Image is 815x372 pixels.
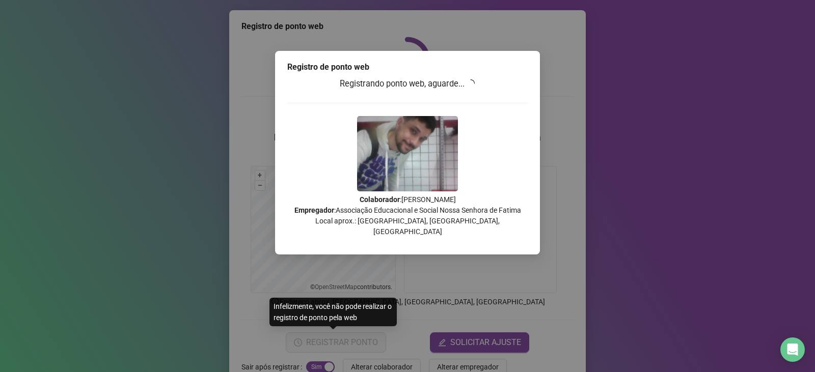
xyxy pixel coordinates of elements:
img: 2Q== [357,116,458,191]
div: Open Intercom Messenger [780,337,805,362]
span: loading [466,78,477,89]
h3: Registrando ponto web, aguarde... [287,77,528,91]
div: Registro de ponto web [287,61,528,73]
strong: Empregador [294,206,334,214]
strong: Colaborador [360,195,400,204]
div: Infelizmente, você não pode realizar o registro de ponto pela web [269,298,397,326]
p: : [PERSON_NAME] : Associação Educacional e Social Nossa Senhora de Fatima Local aprox.: [GEOGRAPH... [287,194,528,237]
